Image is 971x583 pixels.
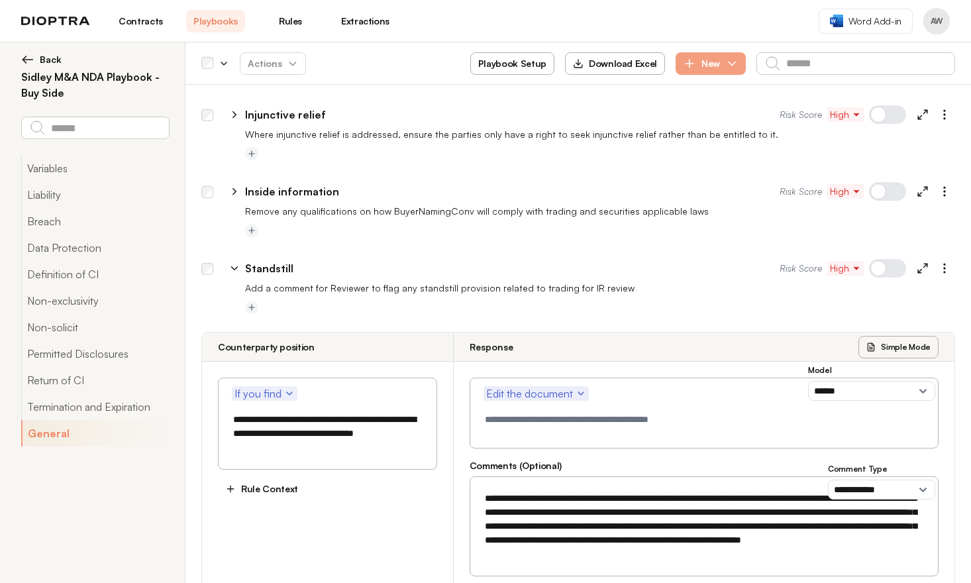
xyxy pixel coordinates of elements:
[245,147,258,160] button: Add tag
[21,155,169,182] button: Variables
[780,262,822,275] span: Risk Score
[827,184,864,199] button: High
[21,17,90,26] img: logo
[828,480,935,500] select: Comment Type
[858,336,939,358] button: Simple Mode
[21,235,169,261] button: Data Protection
[780,185,822,198] span: Risk Score
[21,367,169,394] button: Return of CI
[245,107,326,123] p: Injunctive relief
[245,260,293,276] p: Standstill
[111,10,170,32] a: Contracts
[470,52,554,75] button: Playbook Setup
[21,53,169,66] button: Back
[21,208,169,235] button: Breach
[21,420,169,447] button: General
[780,108,822,121] span: Risk Score
[565,52,665,75] button: Download Excel
[470,459,939,472] h3: Comments (Optional)
[245,224,258,237] button: Add tag
[827,261,864,276] button: High
[486,386,586,401] span: Edit the document
[676,52,746,75] button: New
[234,386,295,401] span: If you find
[237,52,309,76] span: Actions
[470,341,513,354] h3: Response
[245,128,955,141] p: Where injunctive relief is addressed, ensure the parties only have a right to seek injunctive rel...
[21,341,169,367] button: Permitted Disclosures
[245,184,339,199] p: Inside information
[923,8,950,34] button: Profile menu
[21,261,169,288] button: Definition of CI
[819,9,913,34] a: Word Add-in
[21,394,169,420] button: Termination and Expiration
[245,282,955,295] p: Add a comment for Reviewer to flag any standstill provision related to trading for IR review
[240,52,306,75] button: Actions
[232,386,297,401] button: If you find
[245,205,955,218] p: Remove any qualifications on how BuyerNamingConv will comply with trading and securities applicab...
[218,478,305,500] button: Rule Context
[828,464,935,474] h3: Comment Type
[21,182,169,208] button: Liability
[830,262,861,275] span: High
[830,185,861,198] span: High
[186,10,245,32] a: Playbooks
[848,15,901,28] span: Word Add-in
[201,58,213,70] div: Select all
[808,365,935,376] h3: Model
[827,107,864,122] button: High
[21,69,169,101] h2: Sidley M&A NDA Playbook - Buy Side
[484,386,589,401] button: Edit the document
[21,288,169,314] button: Non-exclusivity
[218,341,315,354] h3: Counterparty position
[808,381,935,401] select: Model
[336,10,395,32] a: Extractions
[830,15,843,27] img: word
[21,314,169,341] button: Non-solicit
[261,10,320,32] a: Rules
[245,301,258,314] button: Add tag
[40,53,62,66] span: Back
[21,53,34,66] img: left arrow
[830,108,861,121] span: High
